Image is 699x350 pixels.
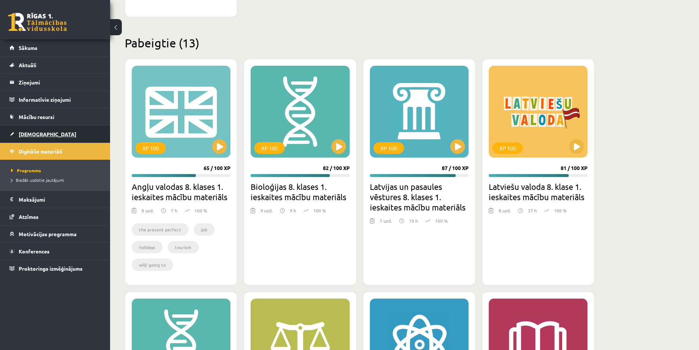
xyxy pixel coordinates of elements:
p: 27 h [528,207,537,214]
a: Biežāk uzdotie jautājumi [11,177,103,183]
span: Konferences [19,248,50,255]
a: Rīgas 1. Tālmācības vidusskola [8,13,67,31]
a: Motivācijas programma [10,225,101,242]
h2: Pabeigtie (13) [125,36,594,50]
li: job [194,223,215,236]
div: XP 100 [254,142,285,154]
li: tourism [168,241,199,253]
h2: Bioloģijas 8. klases 1. ieskaites mācību materiāls [251,181,349,202]
a: Informatīvie ziņojumi [10,91,101,108]
div: 7 uzd. [380,217,392,228]
span: Mācību resursi [19,113,54,120]
legend: Informatīvie ziņojumi [19,91,101,108]
p: 100 % [554,207,567,214]
span: Atzīmes [19,213,39,220]
h2: Angļu valodas 8. klases 1. ieskaites mācību materiāls [132,181,230,202]
a: Ziņojumi [10,74,101,91]
a: Maksājumi [10,191,101,208]
span: Motivācijas programma [19,231,77,237]
a: Sākums [10,39,101,56]
span: Biežāk uzdotie jautājumi [11,177,64,183]
p: 7 h [171,207,177,214]
span: Digitālie materiāli [19,148,62,155]
div: XP 100 [492,142,523,154]
a: Atzīmes [10,208,101,225]
legend: Ziņojumi [19,74,101,91]
li: will/ going to [132,259,173,271]
span: Aktuāli [19,62,36,68]
div: 8 uzd. [142,207,154,218]
a: Konferences [10,243,101,260]
a: Digitālie materiāli [10,143,101,160]
div: 9 uzd. [261,207,273,218]
p: 9 h [290,207,296,214]
p: 15 h [409,217,418,224]
h2: Latviešu valoda 8. klase 1. ieskaites mācību materiāls [489,181,587,202]
div: XP 100 [135,142,166,154]
li: holidays [132,241,163,253]
legend: Maksājumi [19,191,101,208]
a: Programma [11,167,103,174]
p: 100 % [435,217,448,224]
a: Proktoringa izmēģinājums [10,260,101,277]
span: [DEMOGRAPHIC_DATA] [19,131,76,137]
a: Aktuāli [10,57,101,73]
a: Mācību resursi [10,108,101,125]
h2: Latvijas un pasaules vēstures 8. klases 1. ieskaites mācību materiāls [370,181,469,212]
span: Sākums [19,44,37,51]
span: Proktoringa izmēģinājums [19,265,83,272]
p: 100 % [313,207,326,214]
li: the present perfect [132,223,189,236]
p: 100 % [194,207,207,214]
div: XP 100 [374,142,404,154]
span: Programma [11,167,41,173]
a: [DEMOGRAPHIC_DATA] [10,126,101,142]
div: 8 uzd. [499,207,511,218]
